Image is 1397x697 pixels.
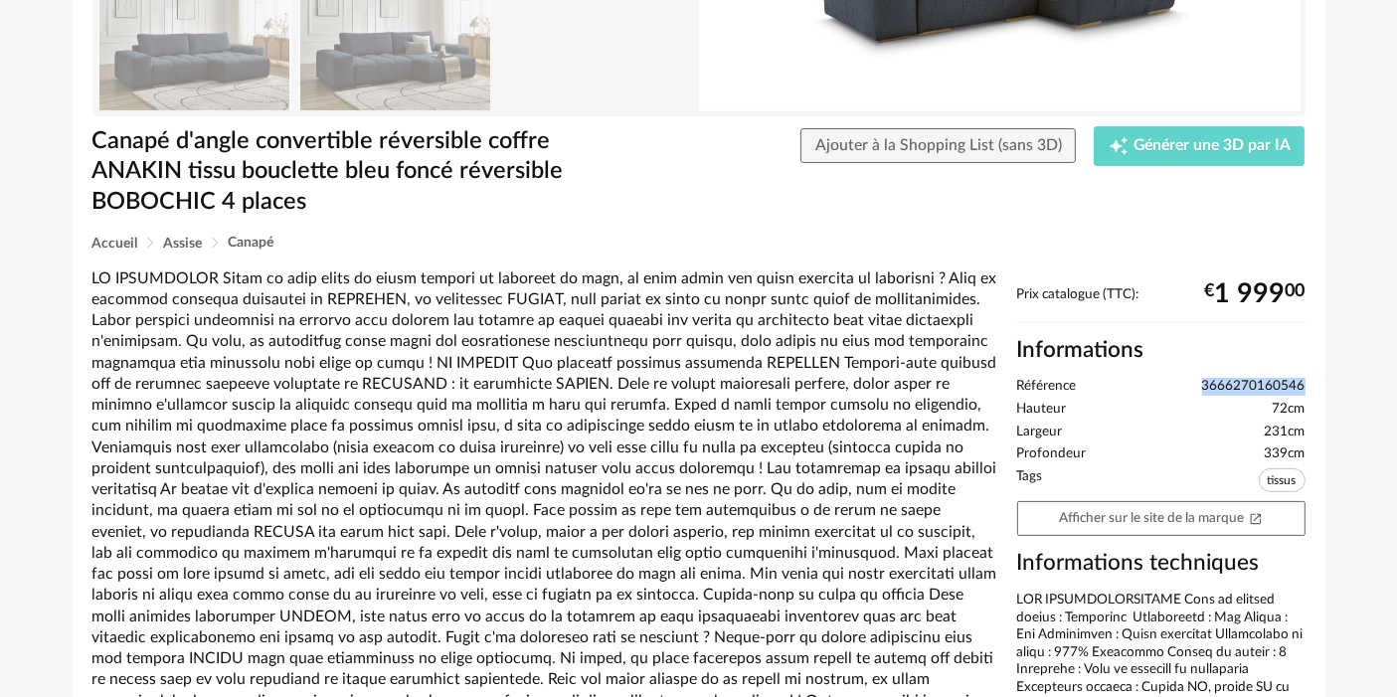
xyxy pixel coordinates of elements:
div: Prix catalogue (TTC): [1017,286,1306,323]
div: € 00 [1205,286,1306,302]
span: Tags [1017,468,1043,497]
h1: Canapé d'angle convertible réversible coffre ANAKIN tissu bouclette bleu foncé réversible BOBOCHI... [92,126,587,218]
h3: Informations techniques [1017,549,1306,578]
span: Canapé [229,236,274,250]
span: 231cm [1265,424,1306,441]
span: Ajouter à la Shopping List (sans 3D) [815,137,1062,153]
span: Creation icon [1109,136,1129,156]
span: Accueil [92,237,138,251]
span: 1 999 [1215,286,1286,302]
span: 3666270160546 [1202,378,1306,396]
button: Ajouter à la Shopping List (sans 3D) [800,128,1077,164]
h2: Informations [1017,336,1306,365]
span: Open In New icon [1249,510,1263,524]
span: Référence [1017,378,1077,396]
div: Breadcrumb [92,236,1306,251]
span: 339cm [1265,445,1306,463]
button: Creation icon Générer une 3D par IA [1094,126,1305,166]
span: Assise [164,237,203,251]
span: Hauteur [1017,401,1067,419]
span: tissus [1259,468,1306,492]
span: 72cm [1273,401,1306,419]
span: Profondeur [1017,445,1087,463]
span: Largeur [1017,424,1063,441]
a: Afficher sur le site de la marqueOpen In New icon [1017,501,1306,536]
span: Générer une 3D par IA [1134,138,1291,154]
